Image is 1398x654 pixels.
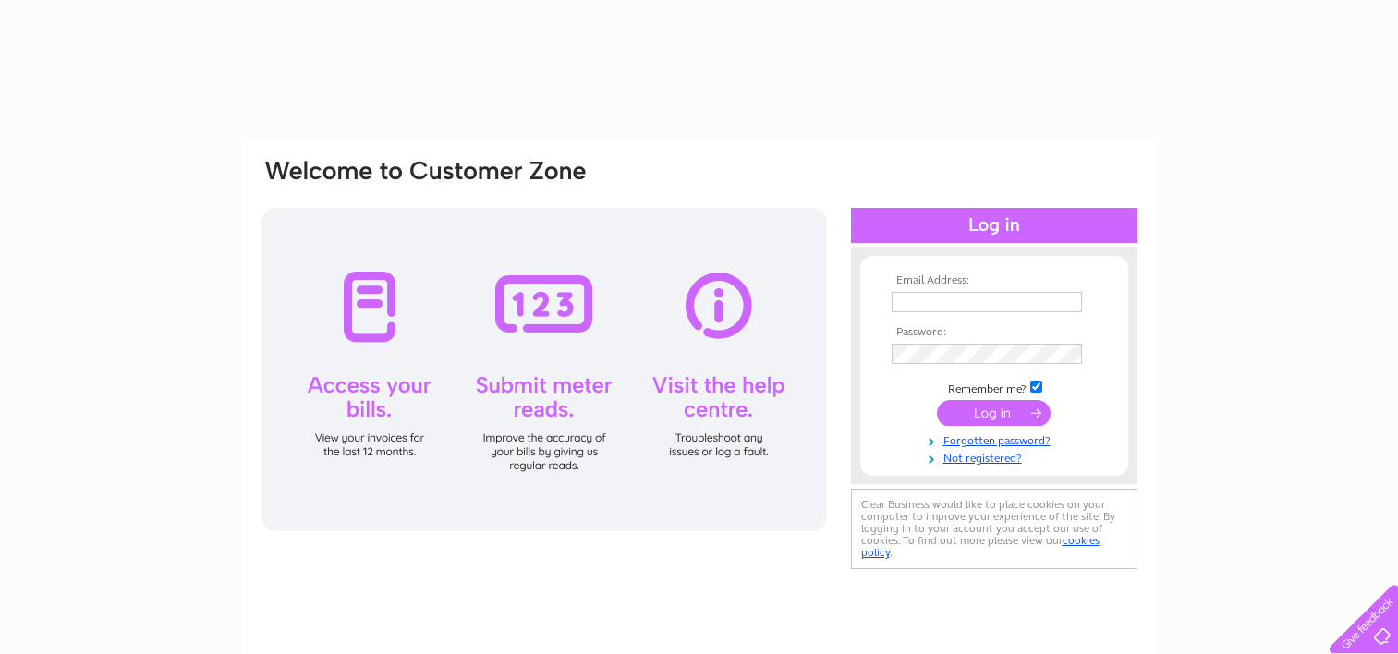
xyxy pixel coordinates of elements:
[892,430,1101,448] a: Forgotten password?
[937,400,1051,426] input: Submit
[861,534,1100,559] a: cookies policy
[851,489,1137,569] div: Clear Business would like to place cookies on your computer to improve your experience of the sit...
[887,326,1101,339] th: Password:
[887,274,1101,287] th: Email Address:
[892,448,1101,466] a: Not registered?
[887,378,1101,396] td: Remember me?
